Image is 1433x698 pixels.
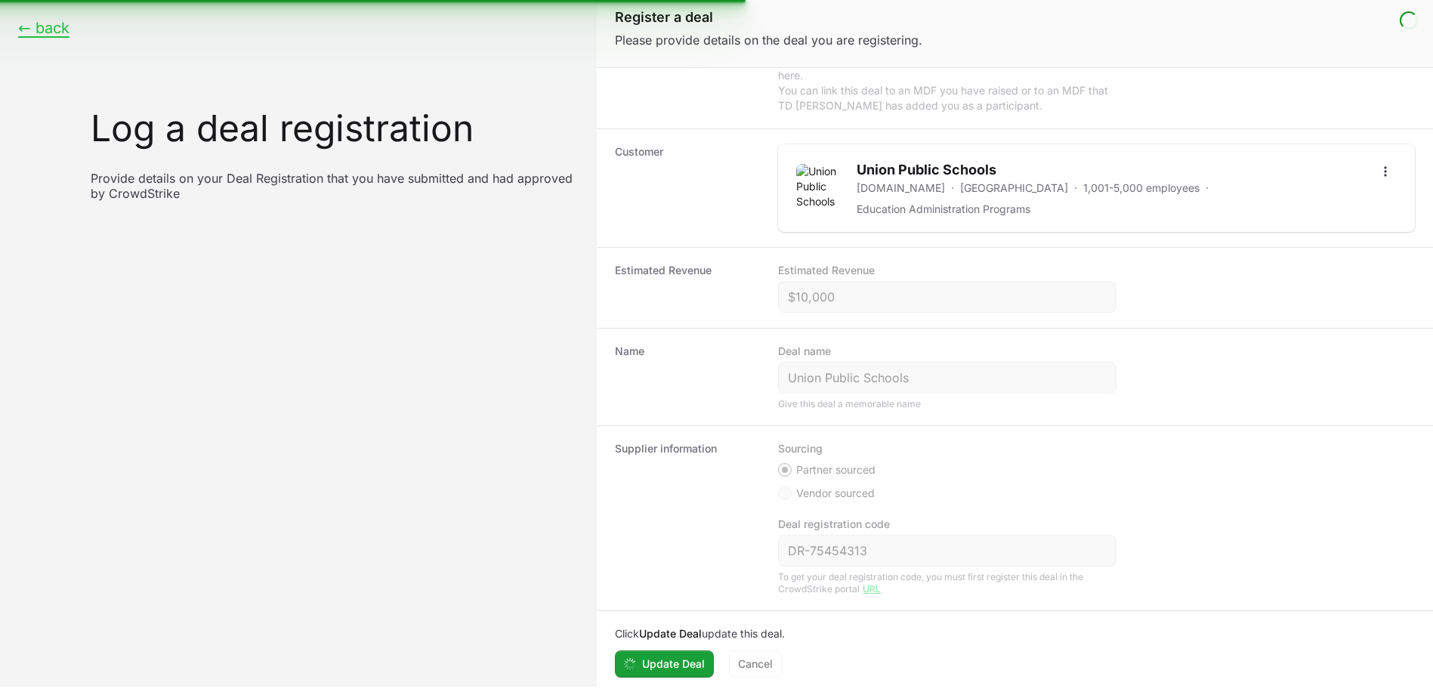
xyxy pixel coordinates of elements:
input: $ [788,288,1107,306]
button: Open options [1373,159,1397,184]
p: Education Administration Programs [857,202,1030,217]
a: [DOMAIN_NAME] [857,181,945,196]
img: Union Public Schools [796,164,845,212]
h1: Register a deal [615,7,1415,28]
button: Update Deal [615,650,714,678]
dt: Estimated Revenue [615,263,760,313]
legend: Sourcing [778,441,823,456]
label: Deal name [778,344,831,359]
p: If this deal was generated from an MDF, you can link to that MDF here. You can link this deal to ... [778,53,1116,113]
p: [GEOGRAPHIC_DATA] [960,181,1068,196]
a: URL [863,583,881,595]
p: Please provide details on the deal you are registering. [615,31,1415,49]
div: To get your deal registration code, you must first register this deal in the CrowdStrike portal [778,571,1116,595]
span: Vendor sourced [796,486,875,501]
span: · [951,181,954,196]
b: Update Deal [639,627,702,640]
p: Provide details on your Deal Registration that you have submitted and had approved by CrowdStrike [91,171,579,201]
dt: Name [615,344,760,410]
label: Estimated Revenue [778,263,875,278]
span: · [1206,181,1209,196]
p: Click update this deal. [615,626,1415,641]
label: Deal registration code [778,517,890,532]
dt: Supplier information [615,441,760,595]
h2: Union Public Schools [857,159,1361,181]
button: ← back [18,19,69,38]
span: Update Deal [642,655,705,673]
span: · [1074,181,1077,196]
dt: Customer [615,144,760,232]
p: 1,001-5,000 employees [1083,181,1200,196]
h1: Log a deal registration [91,110,579,147]
span: Partner sourced [796,462,876,477]
div: Give this deal a memorable name [778,398,1116,410]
